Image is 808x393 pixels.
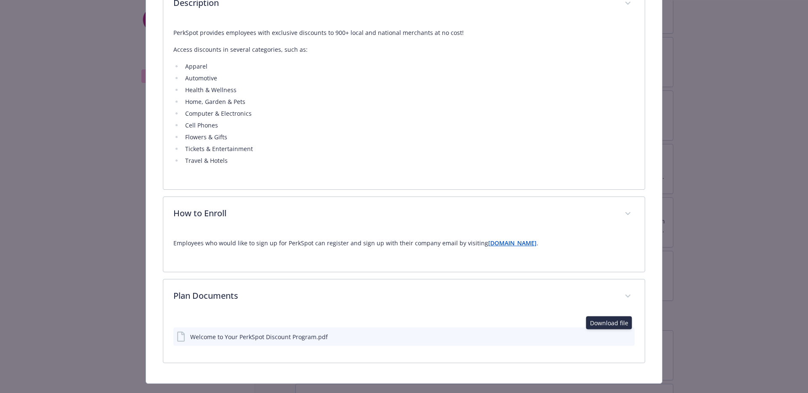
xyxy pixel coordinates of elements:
li: Flowers & Gifts [183,132,635,142]
button: preview file [624,332,631,341]
p: How to Enroll [173,207,615,220]
li: Travel & Hotels [183,156,635,166]
p: Access discounts in several categories, such as: [173,45,635,55]
div: Plan Documents [163,314,645,363]
li: Home, Garden & Pets [183,97,635,107]
li: Apparel [183,61,635,72]
div: Plan Documents [163,279,645,314]
p: Employees who would like to sign up for PerkSpot can register and sign up with their company emai... [173,238,635,248]
p: Plan Documents [173,289,615,302]
li: Automotive [183,73,635,83]
li: Computer & Electronics [183,109,635,119]
button: download file [610,332,617,341]
div: How to Enroll [163,231,645,272]
a: [DOMAIN_NAME] [488,239,537,247]
div: How to Enroll [163,197,645,231]
p: PerkSpot provides employees with exclusive discounts to 900+ local and national merchants at no c... [173,28,635,38]
div: Welcome to Your PerkSpot Discount Program.pdf [190,332,328,341]
div: Description [163,21,645,189]
div: Download file [586,316,632,329]
li: Tickets & Entertainment [183,144,635,154]
li: Cell Phones [183,120,635,130]
li: Health & Wellness [183,85,635,95]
